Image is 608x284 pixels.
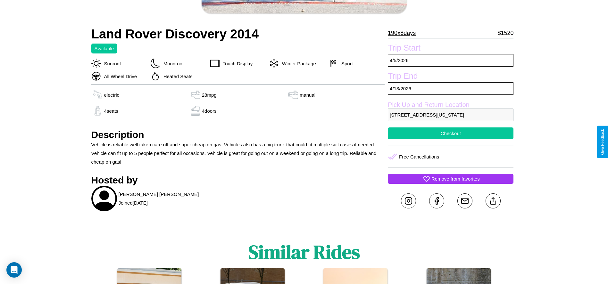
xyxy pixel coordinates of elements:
[160,59,184,68] p: Moonroof
[91,90,104,100] img: gas
[119,199,148,207] p: Joined [DATE]
[104,91,120,99] p: electric
[220,59,253,68] p: Touch Display
[388,28,416,38] p: 190 x 8 days
[160,72,193,81] p: Heated Seats
[388,109,513,121] p: [STREET_ADDRESS][US_STATE]
[388,174,513,184] button: Remove from favorites
[497,28,513,38] p: $ 1520
[279,59,316,68] p: Winter Package
[91,129,385,140] h3: Description
[101,72,137,81] p: All Wheel Drive
[95,44,114,53] p: Available
[202,91,217,99] p: 28 mpg
[91,140,385,166] p: Vehicle is reliable well taken care off and super cheap on gas. Vehicles also has a big trunk tha...
[388,127,513,139] button: Checkout
[248,239,360,265] h1: Similar Rides
[338,59,353,68] p: Sport
[189,90,202,100] img: gas
[388,71,513,82] label: Trip End
[119,190,199,199] p: [PERSON_NAME] [PERSON_NAME]
[431,174,480,183] p: Remove from favorites
[287,90,300,100] img: gas
[91,27,385,41] h2: Land Rover Discovery 2014
[189,106,202,116] img: gas
[104,107,118,115] p: 4 seats
[388,43,513,54] label: Trip Start
[6,262,22,278] div: Open Intercom Messenger
[300,91,315,99] p: manual
[388,101,513,109] label: Pick Up and Return Location
[91,175,385,186] h3: Hosted by
[202,107,217,115] p: 4 doors
[91,106,104,116] img: gas
[388,82,513,95] p: 4 / 13 / 2026
[101,59,121,68] p: Sunroof
[388,54,513,67] p: 4 / 5 / 2026
[600,129,605,155] div: Give Feedback
[399,152,439,161] p: Free Cancellations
